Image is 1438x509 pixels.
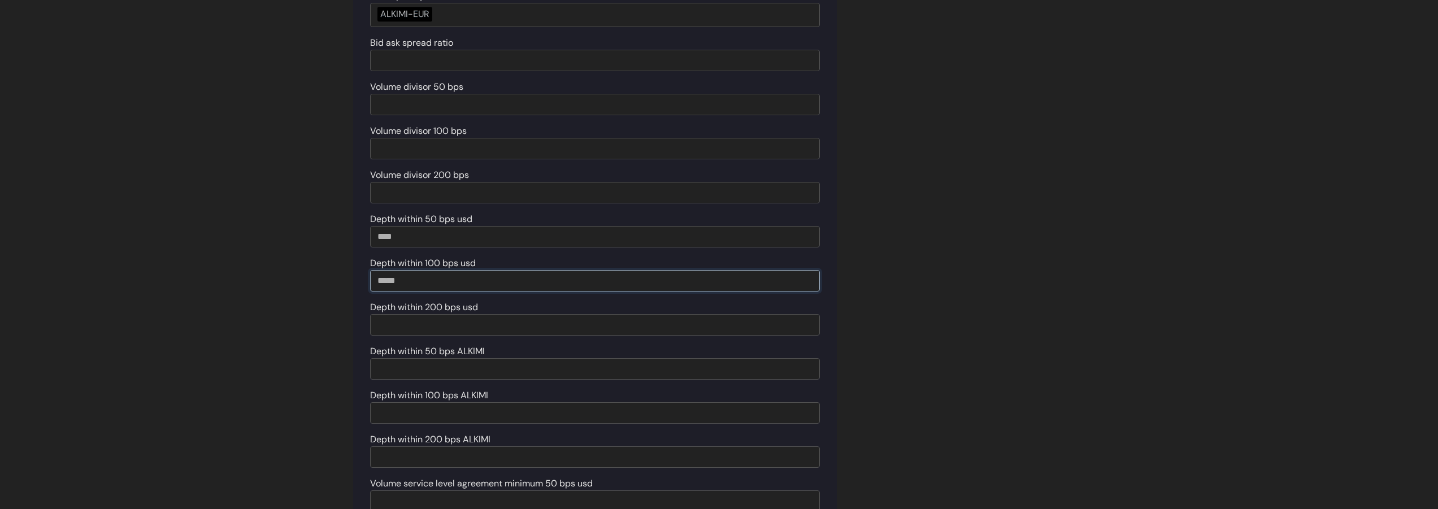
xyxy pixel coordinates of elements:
label: Depth within 100 bps ALKIMI [370,389,488,402]
label: Depth within 200 bps usd [370,301,478,314]
label: Volume divisor 200 bps [370,168,469,182]
label: Depth within 200 bps ALKIMI [370,433,490,446]
label: Depth within 50 bps usd [370,212,472,226]
label: Volume divisor 50 bps [370,80,463,94]
label: Depth within 100 bps usd [370,256,476,270]
label: Volume divisor 100 bps [370,124,467,138]
label: Depth within 50 bps ALKIMI [370,345,485,358]
div: ALKIMI-EUR [377,7,432,21]
label: Volume service level agreement minimum 50 bps usd [370,477,593,490]
label: Bid ask spread ratio [370,36,453,50]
